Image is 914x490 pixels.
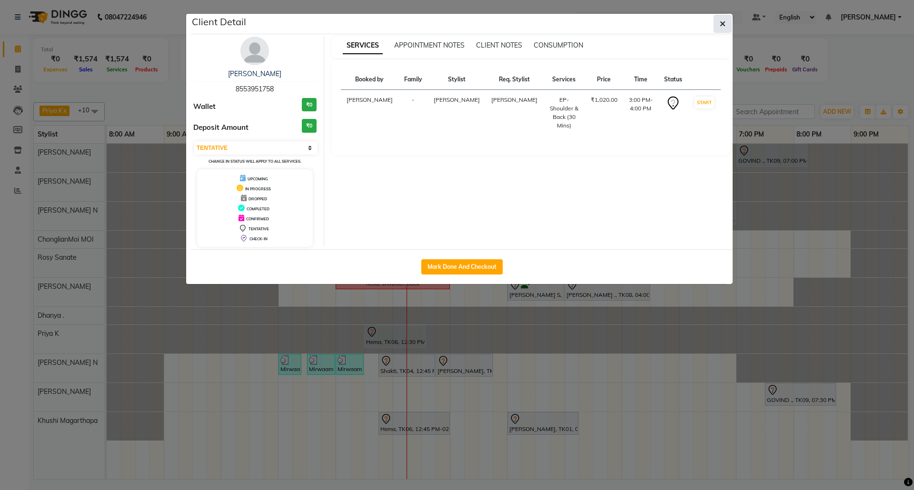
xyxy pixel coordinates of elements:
span: APPOINTMENT NOTES [394,41,465,49]
td: - [398,90,428,136]
a: [PERSON_NAME] [228,69,281,78]
span: DROPPED [248,196,267,201]
span: Wallet [193,101,216,112]
th: Stylist [428,69,486,90]
th: Req. Stylist [486,69,543,90]
small: Change in status will apply to all services. [209,159,301,164]
th: Services [543,69,585,90]
span: TENTATIVE [248,226,269,231]
span: CLIENT NOTES [476,41,522,49]
span: [PERSON_NAME] [491,96,537,103]
span: [PERSON_NAME] [434,96,480,103]
td: 3:00 PM-4:00 PM [623,90,658,136]
button: Mark Done And Checkout [421,259,503,274]
button: START [695,97,714,108]
th: Status [658,69,688,90]
h3: ₹0 [302,98,317,112]
td: [PERSON_NAME] [341,90,398,136]
span: 8553951758 [236,85,274,93]
span: SERVICES [343,37,383,54]
h5: Client Detail [192,15,246,29]
span: CHECK-IN [249,236,268,241]
div: ₹1,020.00 [591,96,617,104]
span: CONFIRMED [246,216,269,221]
img: avatar [240,37,269,65]
h3: ₹0 [302,119,317,133]
th: Family [398,69,428,90]
th: Time [623,69,658,90]
div: EP-Shoulder & Back (30 Mins) [549,96,579,130]
span: CONSUMPTION [534,41,583,49]
span: COMPLETED [247,206,269,211]
th: Price [585,69,623,90]
span: Deposit Amount [193,122,248,133]
span: IN PROGRESS [245,186,271,191]
span: UPCOMING [248,176,268,181]
th: Booked by [341,69,398,90]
